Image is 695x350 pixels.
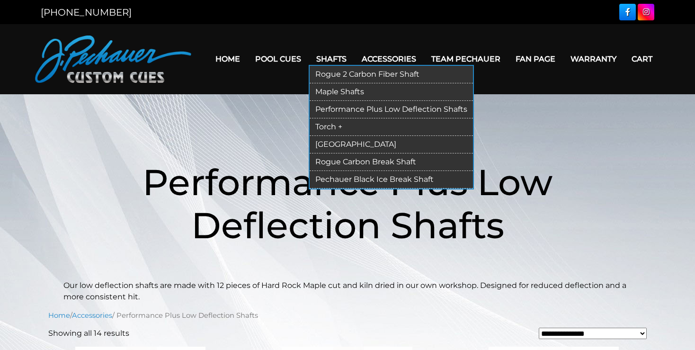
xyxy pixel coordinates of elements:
a: [GEOGRAPHIC_DATA] [310,136,473,153]
a: Accessories [354,47,424,71]
a: Rogue 2 Carbon Fiber Shaft [310,66,473,83]
a: Torch + [310,118,473,136]
a: Home [208,47,248,71]
select: Shop order [539,328,647,339]
a: Cart [624,47,660,71]
span: Performance Plus Low Deflection Shafts [143,160,552,247]
a: Performance Plus Low Deflection Shafts [310,101,473,118]
a: Warranty [563,47,624,71]
img: Pechauer Custom Cues [35,36,191,83]
a: Pechauer Black Ice Break Shaft [310,171,473,188]
a: Pool Cues [248,47,309,71]
a: Accessories [72,311,112,320]
a: Rogue Carbon Break Shaft [310,153,473,171]
a: Fan Page [508,47,563,71]
a: Home [48,311,70,320]
nav: Breadcrumb [48,310,647,321]
a: Maple Shafts [310,83,473,101]
a: Shafts [309,47,354,71]
p: Our low deflection shafts are made with 12 pieces of Hard Rock Maple cut and kiln dried in our ow... [63,280,632,303]
a: [PHONE_NUMBER] [41,7,132,18]
a: Team Pechauer [424,47,508,71]
p: Showing all 14 results [48,328,129,339]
